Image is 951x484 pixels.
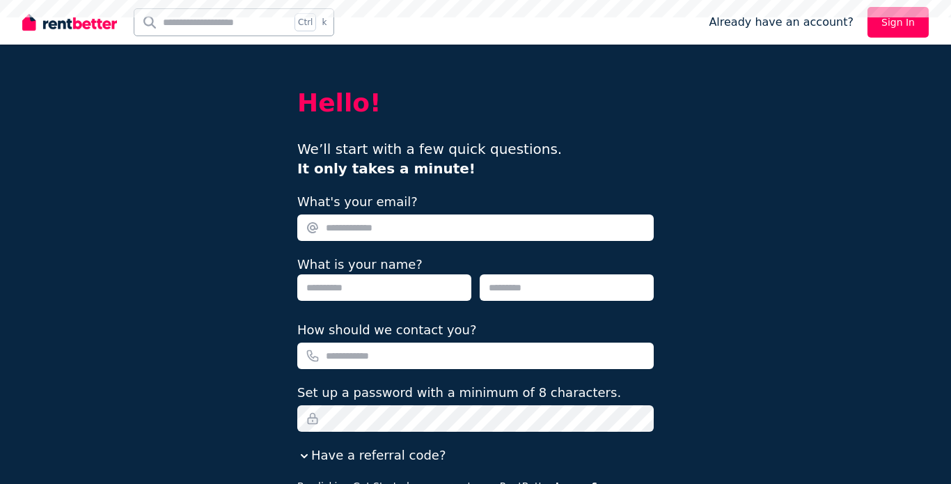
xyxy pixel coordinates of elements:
[297,160,475,177] b: It only takes a minute!
[22,12,117,33] img: RentBetter
[297,383,621,403] label: Set up a password with a minimum of 8 characters.
[867,7,929,38] a: Sign In
[297,446,446,465] button: Have a referral code?
[297,320,477,340] label: How should we contact you?
[297,89,654,117] h2: Hello!
[322,17,327,28] span: k
[709,14,854,31] span: Already have an account?
[297,257,423,272] label: What is your name?
[297,141,562,177] span: We’ll start with a few quick questions.
[294,13,316,31] span: Ctrl
[297,192,418,212] label: What's your email?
